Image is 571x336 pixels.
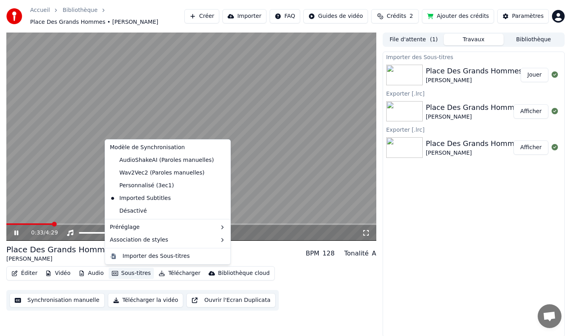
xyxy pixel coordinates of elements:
[514,104,548,119] button: Afficher
[31,229,44,237] span: 0:33
[383,125,564,134] div: Exporter [.lrc]
[107,167,208,179] div: Wav2Vec2 (Paroles manuelles)
[30,6,50,14] a: Accueil
[107,154,217,167] div: AudioShakeAI (Paroles manuelles)
[109,268,154,279] button: Sous-titres
[107,192,174,205] div: Imported Subtitles
[387,12,406,20] span: Crédits
[371,9,419,23] button: Crédits2
[6,8,22,24] img: youka
[107,234,229,246] div: Association de styles
[8,268,40,279] button: Éditer
[426,113,523,121] div: [PERSON_NAME]
[512,12,544,20] div: Paramètres
[306,249,319,258] div: BPM
[30,18,158,26] span: Place Des Grands Hommes • [PERSON_NAME]
[6,255,114,263] div: [PERSON_NAME]
[444,34,504,45] button: Travaux
[344,249,369,258] div: Tonalité
[384,34,444,45] button: File d'attente
[303,9,368,23] button: Guides de vidéo
[75,268,107,279] button: Audio
[107,205,229,217] div: Désactivé
[504,34,563,45] button: Bibliothèque
[270,9,300,23] button: FAQ
[30,6,184,26] nav: breadcrumb
[63,6,98,14] a: Bibliothèque
[42,268,73,279] button: Vidéo
[514,140,548,155] button: Afficher
[155,268,203,279] button: Télécharger
[31,229,50,237] div: /
[186,293,276,307] button: Ouvrir l'Ecran Duplicata
[6,244,114,255] div: Place Des Grands Hommes
[538,304,561,328] a: Ouvrir le chat
[410,12,413,20] span: 2
[426,102,523,113] div: Place Des Grands Hommes
[123,252,190,260] div: Importer des Sous-titres
[422,9,494,23] button: Ajouter des crédits
[107,221,229,234] div: Préréglage
[430,36,438,44] span: ( 1 )
[383,88,564,98] div: Exporter [.lrc]
[108,293,184,307] button: Télécharger la vidéo
[184,9,219,23] button: Créer
[521,68,548,82] button: Jouer
[426,149,523,157] div: [PERSON_NAME]
[383,52,564,61] div: Importer des Sous-titres
[497,9,549,23] button: Paramètres
[426,138,523,149] div: Place Des Grands Hommes
[107,141,229,154] div: Modèle de Synchronisation
[107,179,177,192] div: Personnalisé (3ec1)
[10,293,105,307] button: Synchronisation manuelle
[322,249,335,258] div: 128
[222,9,266,23] button: Importer
[218,269,270,277] div: Bibliothèque cloud
[372,249,376,258] div: A
[426,77,523,84] div: [PERSON_NAME]
[426,65,523,77] div: Place Des Grands Hommes
[46,229,58,237] span: 4:29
